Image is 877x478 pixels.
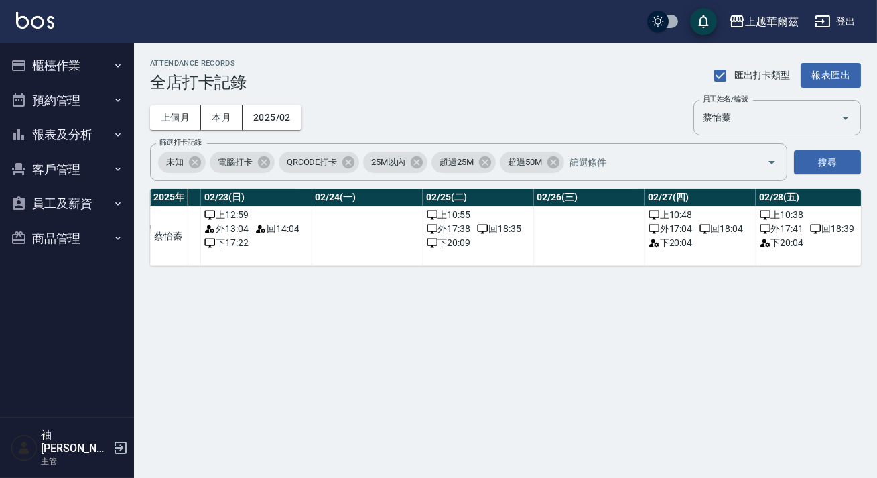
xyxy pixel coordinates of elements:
[201,189,312,206] th: 02/23(日)
[649,236,752,250] div: 下 20:04
[649,222,693,236] span: 外 17:04
[150,73,247,92] h3: 全店打卡記錄
[5,221,129,256] button: 商品管理
[690,8,717,35] button: save
[809,9,861,34] button: 登出
[150,59,247,68] h2: ATTENDANCE RECORDS
[801,63,861,88] button: 報表匯出
[761,152,783,173] button: Open
[201,105,243,130] button: 本月
[427,236,531,250] div: 下 20:09
[5,186,129,221] button: 員工及薪資
[423,189,534,206] th: 02/25(二)
[363,156,413,169] span: 25M以內
[11,434,38,461] img: Person
[427,208,531,222] div: 上 10:55
[363,152,427,173] div: 25M以內
[500,152,564,173] div: 超過50M
[734,68,791,82] span: 匯出打卡類型
[41,455,109,467] p: 主管
[794,150,861,175] button: 搜尋
[5,117,129,152] button: 報表及分析
[431,156,482,169] span: 超過25M
[204,208,308,222] div: 上 12:59
[158,152,206,173] div: 未知
[41,428,109,455] h5: 袖[PERSON_NAME]
[150,105,201,130] button: 上個月
[724,8,804,36] button: 上越華爾茲
[810,222,854,236] span: 回 18:39
[745,13,799,30] div: 上越華爾茲
[703,94,748,104] label: 員工姓名/編號
[204,236,308,250] div: 下 17:22
[760,222,804,236] span: 外 17:41
[649,208,752,222] div: 上 10:48
[566,151,744,174] input: 篩選條件
[312,189,423,206] th: 02/24(一)
[5,83,129,118] button: 預約管理
[150,206,188,266] td: 蔡怡蓁
[279,156,346,169] span: QRCODE打卡
[158,156,192,169] span: 未知
[243,105,301,130] button: 2025/02
[427,222,471,236] span: 外 17:38
[255,222,299,236] span: 回 14:04
[760,236,864,250] div: 下 20:04
[500,156,550,169] span: 超過50M
[210,152,275,173] div: 電腦打卡
[645,189,756,206] th: 02/27(四)
[5,152,129,187] button: 客戶管理
[431,152,496,173] div: 超過25M
[150,189,188,206] th: 2025 年
[756,189,867,206] th: 02/28(五)
[159,137,202,147] label: 篩選打卡記錄
[835,107,856,129] button: Open
[16,12,54,29] img: Logo
[477,222,521,236] span: 回 18:35
[760,208,864,222] div: 上 10:38
[279,152,360,173] div: QRCODE打卡
[534,189,645,206] th: 02/26(三)
[699,222,744,236] span: 回 18:04
[210,156,261,169] span: 電腦打卡
[204,222,249,236] span: 外 13:04
[5,48,129,83] button: 櫃檯作業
